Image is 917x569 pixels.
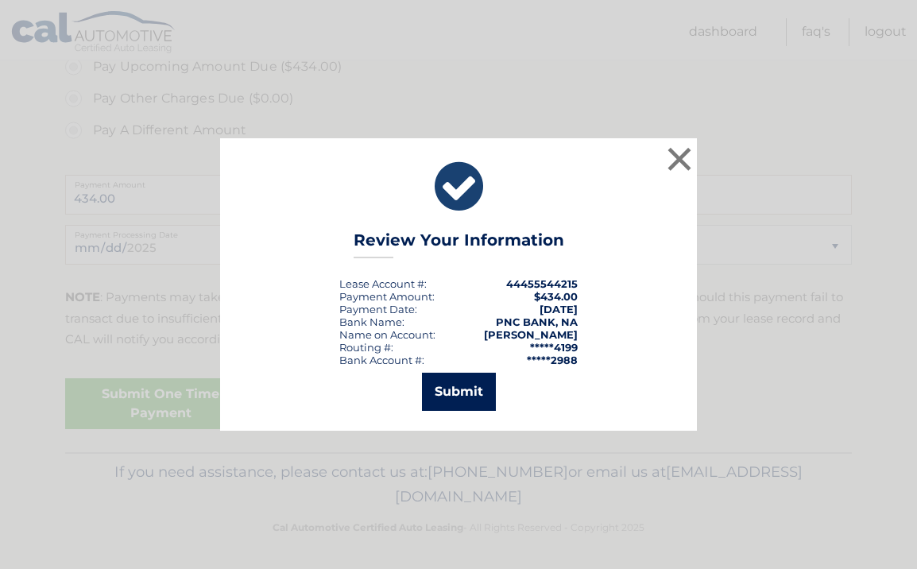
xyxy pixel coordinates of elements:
strong: PNC BANK, NA [496,315,578,328]
div: Name on Account: [339,328,435,341]
strong: 44455544215 [506,277,578,290]
span: Payment Date [339,303,415,315]
button: × [664,143,695,175]
div: Routing #: [339,341,393,354]
div: Bank Account #: [339,354,424,366]
div: : [339,303,417,315]
strong: [PERSON_NAME] [484,328,578,341]
div: Payment Amount: [339,290,435,303]
h3: Review Your Information [354,230,564,258]
span: [DATE] [540,303,578,315]
div: Lease Account #: [339,277,427,290]
span: $434.00 [534,290,578,303]
div: Bank Name: [339,315,404,328]
button: Submit [422,373,496,411]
